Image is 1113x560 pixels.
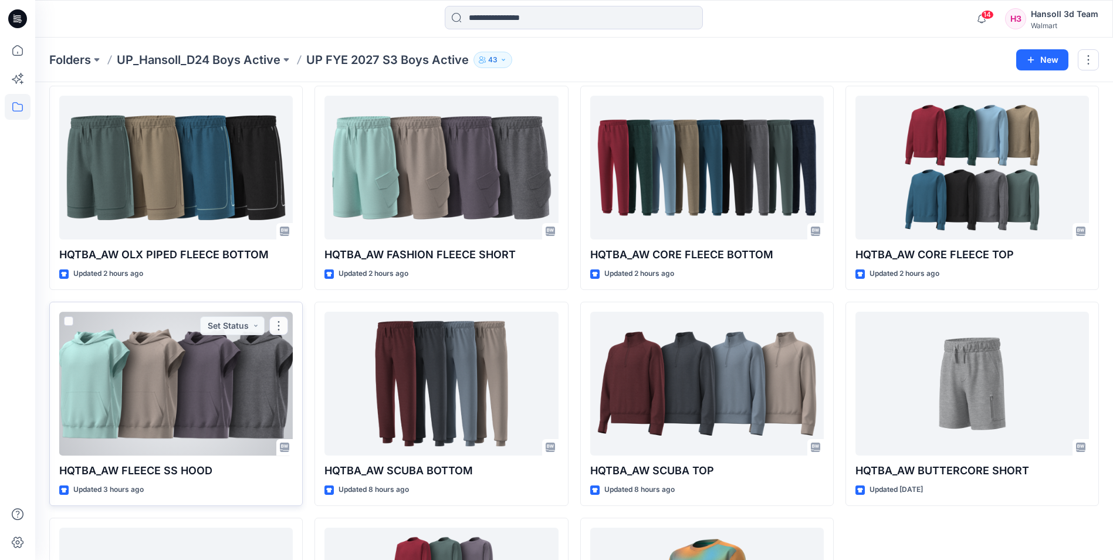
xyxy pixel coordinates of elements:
[590,96,824,239] a: HQTBA_AW CORE FLEECE BOTTOM
[73,484,144,496] p: Updated 3 hours ago
[117,52,280,68] a: UP_Hansoll_D24 Boys Active
[324,247,558,263] p: HQTBA_AW FASHION FLEECE SHORT
[473,52,512,68] button: 43
[855,96,1089,239] a: HQTBA_AW CORE FLEECE TOP
[59,247,293,263] p: HQTBA_AW OLX PIPED FLEECE BOTTOM
[870,484,923,496] p: Updated [DATE]
[324,312,558,456] a: HQTBA_AW SCUBA BOTTOM
[604,268,674,280] p: Updated 2 hours ago
[59,312,293,456] a: HQTBA_AW FLEECE SS HOOD
[590,312,824,456] a: HQTBA_AW SCUBA TOP
[590,463,824,479] p: HQTBA_AW SCUBA TOP
[73,268,143,280] p: Updated 2 hours ago
[306,52,469,68] p: UP FYE 2027 S3 Boys Active
[1016,49,1068,70] button: New
[1031,21,1098,30] div: Walmart
[339,484,409,496] p: Updated 8 hours ago
[870,268,939,280] p: Updated 2 hours ago
[59,463,293,479] p: HQTBA_AW FLEECE SS HOOD
[339,268,408,280] p: Updated 2 hours ago
[488,53,498,66] p: 43
[590,247,824,263] p: HQTBA_AW CORE FLEECE BOTTOM
[324,463,558,479] p: HQTBA_AW SCUBA BOTTOM
[855,247,1089,263] p: HQTBA_AW CORE FLEECE TOP
[1005,8,1026,29] div: H3
[855,463,1089,479] p: HQTBA_AW BUTTERCORE SHORT
[59,96,293,239] a: HQTBA_AW OLX PIPED FLEECE BOTTOM
[1031,7,1098,21] div: Hansoll 3d Team
[855,312,1089,456] a: HQTBA_AW BUTTERCORE SHORT
[604,484,675,496] p: Updated 8 hours ago
[324,96,558,239] a: HQTBA_AW FASHION FLEECE SHORT
[981,10,994,19] span: 14
[49,52,91,68] a: Folders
